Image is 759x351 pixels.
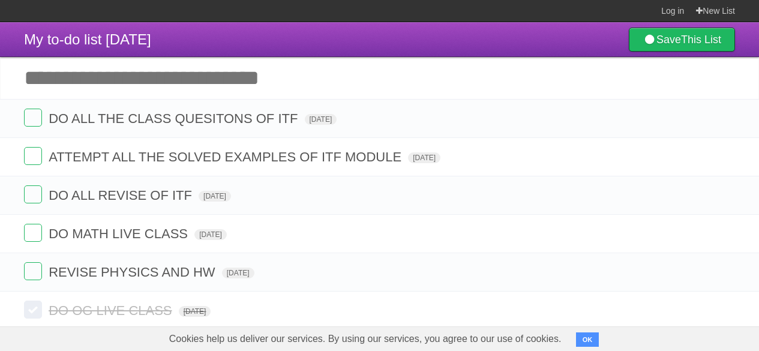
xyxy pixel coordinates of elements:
span: My to-do list [DATE] [24,31,151,47]
span: [DATE] [305,114,337,125]
span: DO ALL REVISE OF ITF [49,188,195,203]
span: REVISE PHYSICS AND HW [49,265,218,280]
b: This List [681,34,721,46]
span: [DATE] [222,268,254,278]
label: Done [24,262,42,280]
button: OK [576,332,599,347]
label: Done [24,109,42,127]
span: [DATE] [408,152,440,163]
span: DO OG LIVE CLASS [49,303,175,318]
label: Done [24,147,42,165]
label: Done [24,185,42,203]
label: Done [24,301,42,319]
span: Cookies help us deliver our services. By using our services, you agree to our use of cookies. [157,327,574,351]
a: SaveThis List [629,28,735,52]
span: [DATE] [179,306,211,317]
label: Done [24,224,42,242]
span: [DATE] [194,229,227,240]
span: DO ALL THE CLASS QUESITONS OF ITF [49,111,301,126]
span: [DATE] [199,191,231,202]
span: DO MATH LIVE CLASS [49,226,191,241]
span: ATTEMPT ALL THE SOLVED EXAMPLES OF ITF MODULE [49,149,404,164]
